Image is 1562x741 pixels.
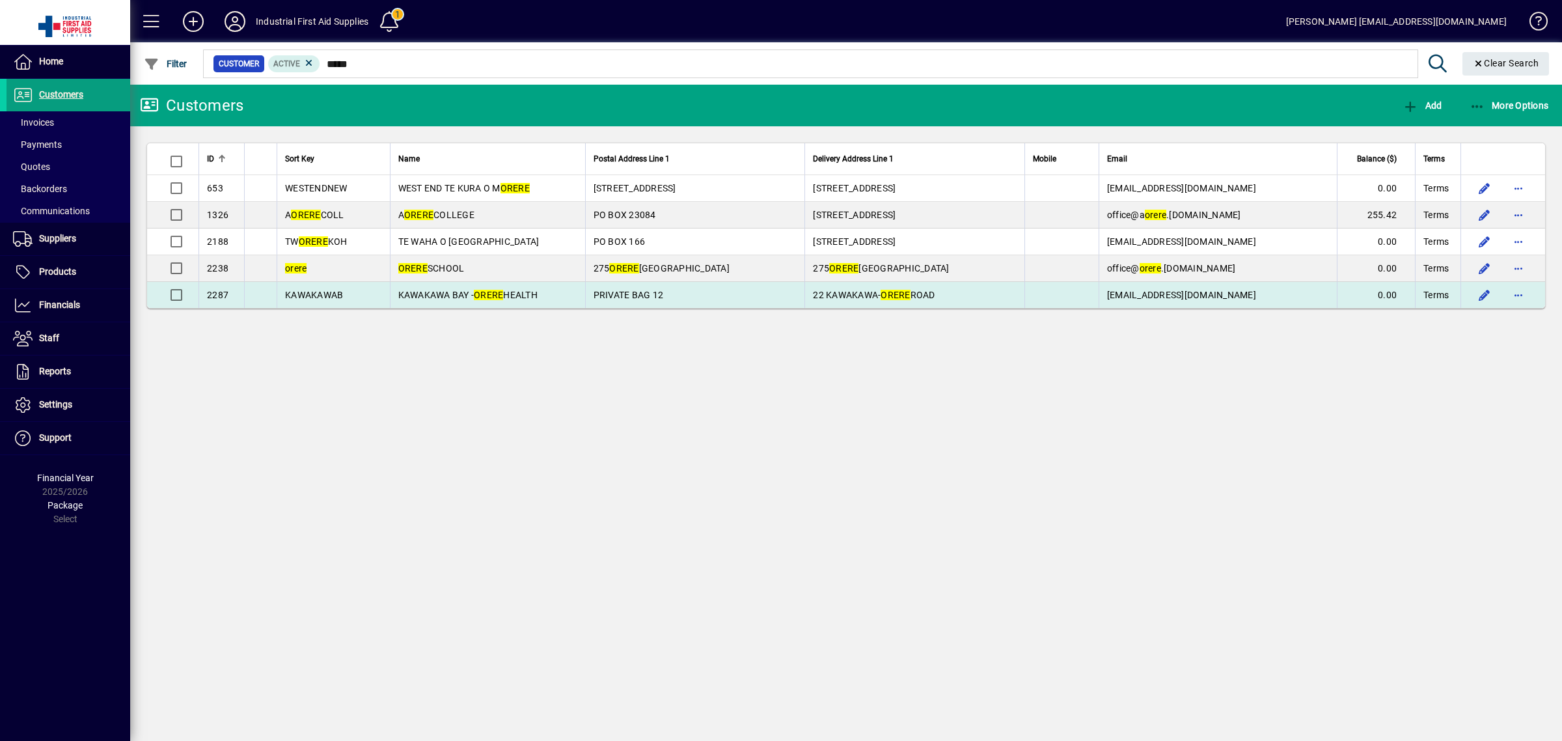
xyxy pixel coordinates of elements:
[1337,282,1415,308] td: 0.00
[813,152,894,166] span: Delivery Address Line 1
[1107,152,1127,166] span: Email
[1466,94,1552,117] button: More Options
[7,322,130,355] a: Staff
[398,236,540,247] span: TE WAHA O [GEOGRAPHIC_DATA]
[1107,152,1329,166] div: Email
[285,183,348,193] span: WESTENDNEW
[594,183,676,193] span: [STREET_ADDRESS]
[7,156,130,178] a: Quotes
[1423,208,1449,221] span: Terms
[1474,231,1495,252] button: Edit
[474,290,503,300] em: ORERE
[881,290,910,300] em: ORERE
[1520,3,1546,45] a: Knowledge Base
[285,152,314,166] span: Sort Key
[1423,235,1449,248] span: Terms
[144,59,187,69] span: Filter
[1474,258,1495,279] button: Edit
[594,290,664,300] span: PRIVATE BAG 12
[207,290,228,300] span: 2287
[813,263,949,273] span: 275 [GEOGRAPHIC_DATA]
[39,300,80,310] span: Financials
[207,263,228,273] span: 2238
[594,236,646,247] span: PO BOX 166
[7,200,130,222] a: Communications
[13,161,50,172] span: Quotes
[1107,263,1236,273] span: office@ .[DOMAIN_NAME]
[207,236,228,247] span: 2188
[1033,152,1056,166] span: Mobile
[1337,255,1415,282] td: 0.00
[594,210,656,220] span: PO BOX 23084
[1423,262,1449,275] span: Terms
[1107,210,1241,220] span: office@a .[DOMAIN_NAME]
[1470,100,1549,111] span: More Options
[609,263,638,273] em: ORERE
[207,210,228,220] span: 1326
[1286,11,1507,32] div: [PERSON_NAME] [EMAIL_ADDRESS][DOMAIN_NAME]
[207,152,214,166] span: ID
[39,432,72,443] span: Support
[285,290,343,300] span: KAWAKAWAB
[7,133,130,156] a: Payments
[1399,94,1445,117] button: Add
[7,389,130,421] a: Settings
[13,139,62,150] span: Payments
[1473,58,1539,68] span: Clear Search
[594,152,670,166] span: Postal Address Line 1
[39,233,76,244] span: Suppliers
[813,183,896,193] span: [STREET_ADDRESS]
[39,399,72,410] span: Settings
[207,152,236,166] div: ID
[7,46,130,78] a: Home
[398,263,465,273] span: SCHOOL
[13,184,67,194] span: Backorders
[285,263,307,273] em: orere
[1337,229,1415,255] td: 0.00
[7,256,130,288] a: Products
[39,266,76,277] span: Products
[7,356,130,388] a: Reports
[1508,231,1529,252] button: More options
[48,500,83,510] span: Package
[256,11,368,32] div: Industrial First Aid Supplies
[273,59,300,68] span: Active
[404,210,433,220] em: ORERE
[398,290,538,300] span: KAWAKAWA BAY - HEALTH
[1107,236,1256,247] span: [EMAIL_ADDRESS][DOMAIN_NAME]
[1107,183,1256,193] span: [EMAIL_ADDRESS][DOMAIN_NAME]
[398,210,474,220] span: A COLLEGE
[1462,52,1550,76] button: Clear
[1423,182,1449,195] span: Terms
[1508,285,1529,305] button: More options
[1357,152,1397,166] span: Balance ($)
[1107,290,1256,300] span: [EMAIL_ADDRESS][DOMAIN_NAME]
[1508,204,1529,225] button: More options
[1337,175,1415,202] td: 0.00
[141,52,191,76] button: Filter
[500,183,530,193] em: ORERE
[1345,152,1408,166] div: Balance ($)
[7,289,130,322] a: Financials
[140,95,243,116] div: Customers
[1423,152,1445,166] span: Terms
[37,473,94,483] span: Financial Year
[13,206,90,216] span: Communications
[7,111,130,133] a: Invoices
[39,56,63,66] span: Home
[13,117,54,128] span: Invoices
[1403,100,1442,111] span: Add
[1337,202,1415,229] td: 255.42
[813,236,896,247] span: [STREET_ADDRESS]
[829,263,858,273] em: ORERE
[398,263,428,273] em: ORERE
[813,210,896,220] span: [STREET_ADDRESS]
[285,210,344,220] span: A COLL
[291,210,320,220] em: ORERE
[1474,178,1495,199] button: Edit
[813,290,935,300] span: 22 KAWAKAWA- ROAD
[1508,178,1529,199] button: More options
[1033,152,1091,166] div: Mobile
[7,223,130,255] a: Suppliers
[299,236,328,247] em: ORERE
